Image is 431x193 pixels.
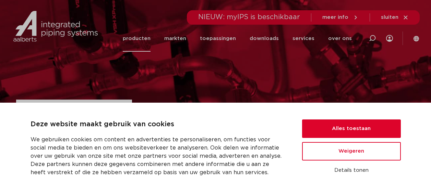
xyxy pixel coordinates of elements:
[328,25,352,52] a: over ons
[302,142,401,160] button: Weigeren
[322,15,348,20] span: meer info
[164,25,186,52] a: markten
[123,25,151,52] a: producten
[198,14,300,21] span: NIEUW: myIPS is beschikbaar
[31,136,286,177] p: We gebruiken cookies om content en advertenties te personaliseren, om functies voor social media ...
[381,14,409,21] a: sluiten
[123,25,352,52] nav: Menu
[381,15,398,20] span: sluiten
[250,25,279,52] a: downloads
[292,25,314,52] a: services
[302,165,401,176] button: Details tonen
[200,25,236,52] a: toepassingen
[31,119,286,130] p: Deze website maakt gebruik van cookies
[322,14,359,21] a: meer info
[302,119,401,138] button: Alles toestaan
